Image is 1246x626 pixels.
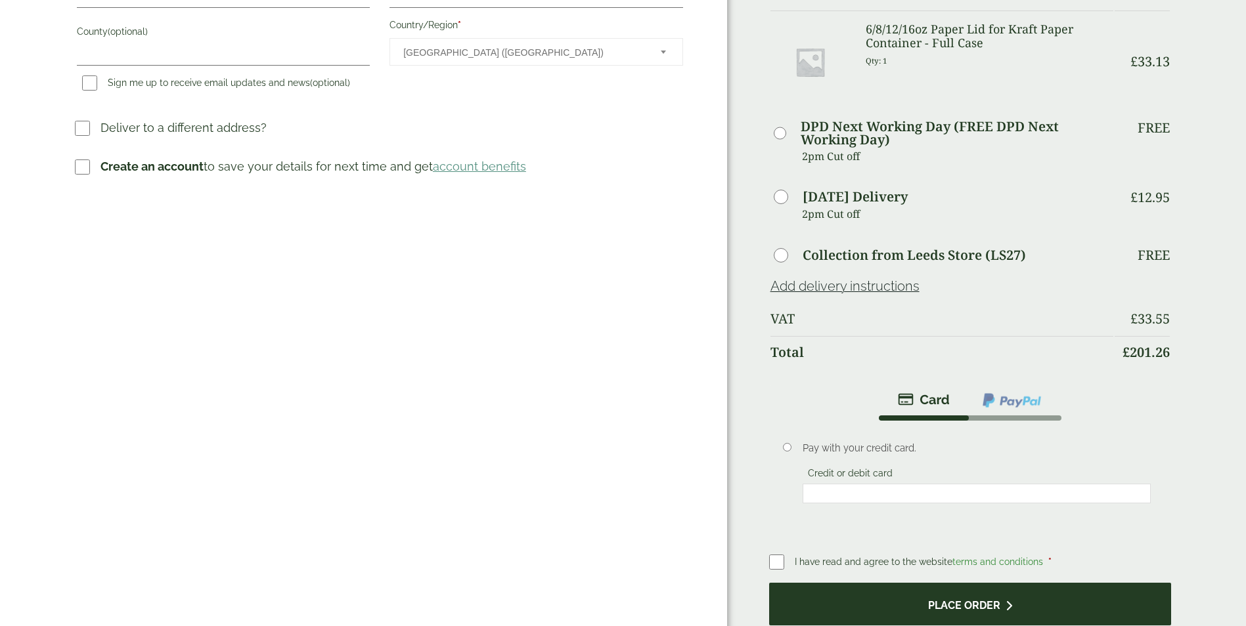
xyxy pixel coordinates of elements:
[1130,310,1138,327] span: £
[77,77,355,92] label: Sign me up to receive email updates and news
[770,303,1114,335] th: VAT
[389,16,682,38] label: Country/Region
[770,22,851,102] img: Placeholder
[1123,343,1130,361] span: £
[1130,188,1170,206] bdi: 12.95
[1138,247,1170,263] p: Free
[108,26,148,37] span: (optional)
[866,56,887,66] small: Qty: 1
[1130,52,1138,70] span: £
[802,204,1114,224] p: 2pm Cut off
[458,20,461,30] abbr: required
[1130,310,1170,327] bdi: 33.55
[1130,188,1138,206] span: £
[769,583,1172,625] button: Place order
[807,488,1147,499] iframe: Secure card payment input frame
[389,38,682,66] span: Country/Region
[866,22,1113,51] h3: 6/8/12/16oz Paper Lid for Kraft Paper Container - Full Case
[770,336,1114,368] th: Total
[100,159,204,173] strong: Create an account
[803,468,898,482] label: Credit or debit card
[433,159,526,173] a: account benefits
[803,441,1151,455] p: Pay with your credit card.
[100,119,267,136] p: Deliver to a different address?
[802,146,1114,166] p: 2pm Cut off
[100,157,526,175] p: to save your details for next time and get
[403,39,642,66] span: United Kingdom (UK)
[82,75,97,91] input: Sign me up to receive email updates and news(optional)
[1138,120,1170,136] p: Free
[801,120,1113,146] label: DPD Next Working Day (FREE DPD Next Working Day)
[77,22,370,45] label: County
[770,278,920,294] a: Add delivery instructions
[803,190,908,203] label: [DATE] Delivery
[803,249,1026,262] label: Collection from Leeds Store (LS27)
[898,392,950,407] img: stripe.png
[1130,52,1170,70] bdi: 33.13
[1048,556,1052,567] abbr: required
[1123,343,1170,361] bdi: 201.26
[795,556,1046,567] span: I have read and agree to the website
[310,77,350,88] span: (optional)
[952,556,1043,567] a: terms and conditions
[981,392,1042,409] img: ppcp-gateway.png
